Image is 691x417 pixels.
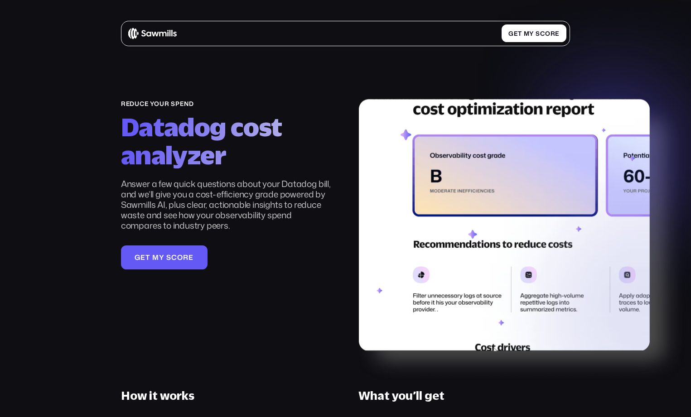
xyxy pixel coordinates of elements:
[145,253,150,261] span: t
[555,30,559,37] span: e
[508,30,514,37] span: G
[121,388,333,403] h3: How it works
[545,30,551,37] span: o
[524,30,530,37] span: m
[159,253,164,261] span: y
[514,30,518,37] span: e
[121,100,332,107] div: reduce your spend
[171,253,177,261] span: c
[166,253,171,261] span: s
[536,30,540,37] span: s
[518,30,522,37] span: t
[502,24,566,42] a: Getmyscore
[183,253,188,261] span: r
[177,253,183,261] span: o
[551,30,556,37] span: r
[121,113,332,169] h2: Datadog cost analyzer
[540,30,545,37] span: c
[121,245,208,269] a: Getmyscore
[135,253,140,261] span: G
[529,30,534,37] span: y
[152,253,159,261] span: m
[188,253,193,261] span: e
[140,253,145,261] span: e
[121,179,332,230] p: Answer a few quick questions about your Datadog bill, and we’ll give you a cost-efficiency grade ...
